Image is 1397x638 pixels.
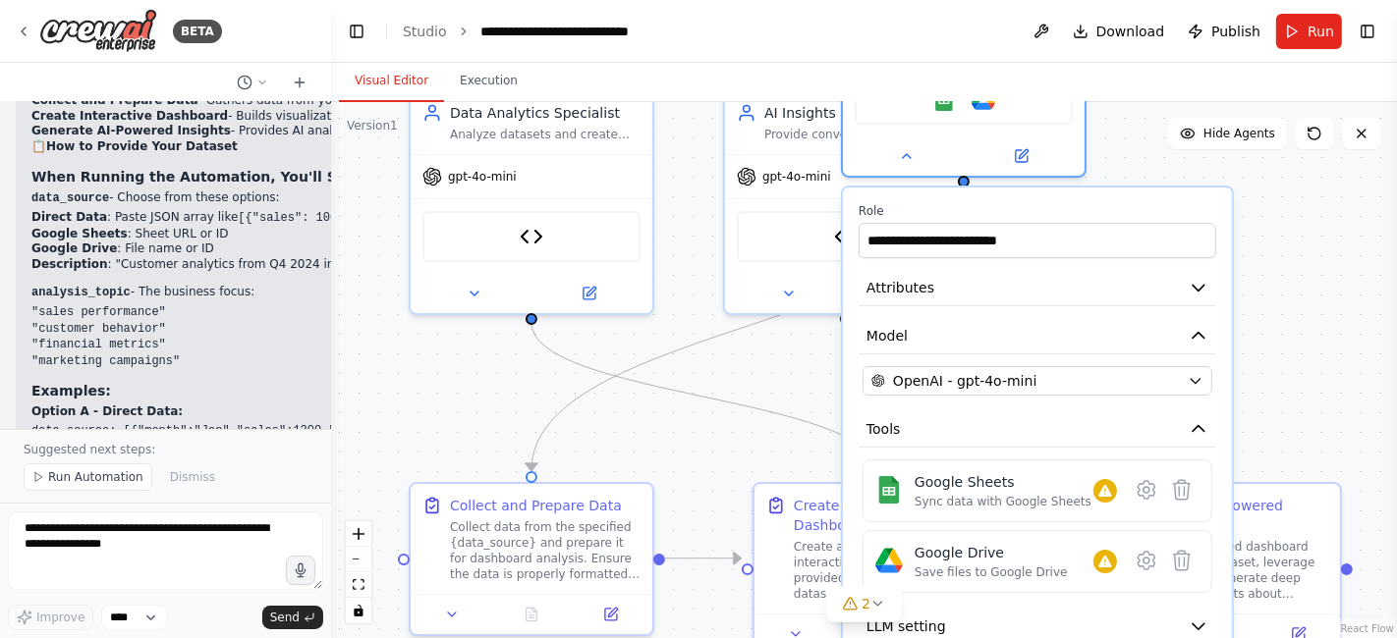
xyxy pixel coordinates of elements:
[31,109,781,125] li: - Builds visualizations from the prepared data
[31,424,781,453] code: data_source: [{"month":"Jan","sales":1200,"region":"North"},{"month":"Feb","sales":1500,"region":...
[31,210,781,227] li: : Paste JSON array like
[794,496,984,535] div: Create Interactive Dashboard
[346,521,371,623] div: React Flow controls
[31,286,131,299] code: analysis_topic
[31,210,107,224] strong: Direct Data
[1308,22,1334,41] span: Run
[490,603,574,626] button: No output available
[173,20,222,43] div: BETA
[1164,472,1200,507] button: Delete tool
[31,227,128,240] strong: Google Sheets
[863,366,1212,396] button: OpenAI - gpt-4o-mini
[346,521,371,547] button: zoom in
[577,603,644,626] button: Open in side panel
[36,610,84,625] span: Improve
[31,190,781,207] p: - Choose from these options:
[915,564,1068,580] div: Save files to Google Drive
[1129,543,1164,578] button: Configure tool
[409,89,654,315] div: Data Analytics SpecialistAnalyze datasets and create comprehensive dashboards with AI-powered ins...
[1354,18,1381,45] button: Show right sidebar
[866,419,901,439] span: Tools
[31,124,781,139] li: - Provides AI analysis and recommendations
[339,61,444,102] button: Visual Editor
[915,472,1091,492] div: Google Sheets
[522,182,974,471] g: Edge from 3e2082a2-664c-4dab-b4b0-cea22517c167 to 687440dc-078b-43ab-8d90-0ae20e1bcef7
[859,270,1216,306] button: Attributes
[31,109,228,123] strong: Create Interactive Dashboard
[794,539,984,602] div: Create a comprehensive interactive dashboard from the provided {data_source} dataset. Analyze the...
[520,225,543,248] img: Looker Gemini Dashboard
[723,89,969,315] div: AI Insights ConsultantProvide conversational AI-powered analysis and recommendations based on das...
[31,257,108,271] strong: Description
[875,476,903,504] img: Google Sheets
[764,127,955,142] div: Provide conversational AI-powered analysis and recommendations based on dashboard data, answering...
[1211,22,1260,41] span: Publish
[533,282,644,305] button: Open in side panel
[170,469,215,485] span: Dismiss
[31,169,389,185] strong: When Running the Automation, You'll Specify:
[403,22,684,41] nav: breadcrumb
[875,547,903,574] img: Google Drive
[893,371,1036,391] span: OpenAI - gpt-4o-mini
[31,139,781,155] h2: 📋
[24,463,152,491] button: Run Automation
[31,191,109,205] code: data_source
[450,519,641,582] div: Collect data from the specified {data_source} and prepare it for dashboard analysis. Ensure the d...
[160,463,225,491] button: Dismiss
[346,547,371,572] button: zoom out
[448,169,517,185] span: gpt-4o-mini
[859,203,1216,219] label: Role
[450,103,641,123] div: Data Analytics Specialist
[1065,14,1173,49] button: Download
[866,278,934,297] span: Attributes
[666,549,742,568] g: Edge from 687440dc-078b-43ab-8d90-0ae20e1bcef7 to 6a149dca-8d2f-4517-bc07-144bd9e77b9e
[31,241,117,255] strong: Google Drive
[1341,623,1394,634] a: React Flow attribution
[31,322,166,336] code: "customer behavior"
[859,318,1216,354] button: Model
[31,338,166,351] code: "financial metrics"
[444,61,533,102] button: Execution
[834,225,858,248] img: Looker Gemini Dashboard
[31,227,781,242] li: : Sheet URL or ID
[8,605,93,630] button: Improve
[31,285,781,301] p: - The business focus:
[826,586,902,622] button: 2
[343,18,370,45] button: Hide left sidebar
[450,496,622,515] div: Collect and Prepare Data
[24,442,307,457] p: Suggested next steps:
[31,257,781,273] li: : "Customer analytics from Q4 2024 including regions and sales figures"
[31,241,781,257] li: : File name or ID
[1180,14,1268,49] button: Publish
[1168,118,1287,149] button: Hide Agents
[346,598,371,623] button: toggle interactivity
[284,71,315,94] button: Start a new chat
[409,482,654,636] div: Collect and Prepare DataCollect data from the specified {data_source} and prepare it for dashboar...
[39,9,157,53] img: Logo
[270,610,300,625] span: Send
[862,594,870,613] span: 2
[346,572,371,598] button: fit view
[522,323,885,471] g: Edge from 1941d01a-3dda-47a4-9e29-9190698302a3 to 6a149dca-8d2f-4517-bc07-144bd9e77b9e
[31,305,166,319] code: "sales performance"
[31,124,231,137] strong: Generate AI-Powered Insights
[915,494,1091,509] div: Sync data with Google Sheets
[48,469,143,485] span: Run Automation
[1096,22,1165,41] span: Download
[1129,472,1164,507] button: Configure tool
[1164,543,1200,578] button: Delete tool
[762,169,831,185] span: gpt-4o-mini
[31,404,183,418] strong: Option A - Direct Data:
[31,383,111,399] strong: Examples:
[403,24,447,39] a: Studio
[866,326,908,346] span: Model
[966,144,1077,168] button: Open in side panel
[836,323,1229,471] g: Edge from fc09761a-57b5-4228-942c-2ef76129efe9 to 0ccab0c1-280c-4284-af08-f597743d2a7f
[229,71,276,94] button: Switch to previous chat
[46,139,238,153] strong: How to Provide Your Dataset
[1276,14,1342,49] button: Run
[347,118,398,133] div: Version 1
[450,127,641,142] div: Analyze datasets and create comprehensive dashboards with AI-powered insights using {data_source}...
[764,103,955,123] div: AI Insights Consultant
[286,556,315,585] button: Click to speak your automation idea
